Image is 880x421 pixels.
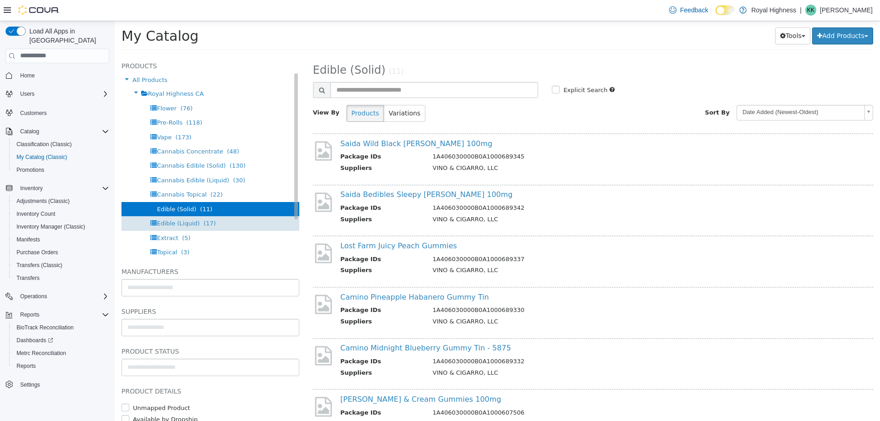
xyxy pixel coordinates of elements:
[33,69,89,76] span: Royal Highness CA
[13,164,48,175] a: Promotions
[226,194,311,205] th: Suppliers
[16,88,109,99] span: Users
[311,131,738,142] td: 1A406030000B0A1000689345
[7,365,185,376] h5: Product Details
[16,324,74,331] span: BioTrack Reconciliation
[9,164,113,176] button: Promotions
[275,46,289,55] small: (11)
[16,383,76,392] label: Unmapped Product
[16,223,85,230] span: Inventory Manager (Classic)
[13,335,109,346] span: Dashboards
[13,273,43,284] a: Transfers
[226,234,311,245] th: Package IDs
[9,347,113,360] button: Metrc Reconciliation
[311,296,738,307] td: VINO & CIGARRO, LLC
[42,213,64,220] span: Extract
[16,236,40,243] span: Manifests
[226,142,311,154] th: Suppliers
[18,5,60,15] img: Cova
[13,260,109,271] span: Transfers (Classic)
[13,273,109,284] span: Transfers
[20,109,47,117] span: Customers
[16,107,109,118] span: Customers
[13,361,109,372] span: Reports
[16,291,51,302] button: Operations
[311,142,738,154] td: VINO & CIGARRO, LLC
[89,199,101,206] span: (17)
[13,208,109,219] span: Inventory Count
[226,374,387,383] a: [PERSON_NAME] & Cream Gummies 100mg
[42,170,92,177] span: Cannabis Topical
[20,185,43,192] span: Inventory
[42,84,62,91] span: Flower
[226,336,311,347] th: Package IDs
[20,381,40,388] span: Settings
[198,272,219,295] img: missing-image.png
[13,139,76,150] a: Classification (Classic)
[20,90,34,98] span: Users
[9,334,113,347] a: Dashboards
[7,285,185,296] h5: Suppliers
[226,347,311,359] th: Suppliers
[226,169,398,178] a: Saida Bedibles Sleepy [PERSON_NAME] 100mg
[16,70,109,81] span: Home
[9,360,113,372] button: Reports
[16,210,55,218] span: Inventory Count
[13,234,109,245] span: Manifests
[16,197,70,205] span: Adjustments (Classic)
[86,185,98,191] span: (11)
[226,296,311,307] th: Suppliers
[42,98,68,105] span: Pre-Rolls
[311,336,738,347] td: 1A406030000B0A1000689332
[807,5,814,16] span: KK
[118,156,131,163] span: (30)
[2,182,113,195] button: Inventory
[61,113,77,120] span: (173)
[622,84,759,99] a: Date Added (Newest-Oldest)
[9,138,113,151] button: Classification (Classic)
[665,1,712,19] a: Feedback
[9,195,113,208] button: Adjustments (Classic)
[16,70,38,81] a: Home
[20,293,47,300] span: Operations
[800,5,802,16] p: |
[66,228,75,235] span: (3)
[42,127,108,134] span: Cannabis Concentrate
[2,308,113,321] button: Reports
[9,151,113,164] button: My Catalog (Classic)
[805,5,816,16] div: Keyva King
[96,170,108,177] span: (22)
[226,118,378,127] a: Saida Wild Black [PERSON_NAME] 100mg
[2,290,113,303] button: Operations
[13,221,109,232] span: Inventory Manager (Classic)
[13,152,109,163] span: My Catalog (Classic)
[311,398,738,410] td: VINO & CIGARRO, LLC
[311,234,738,245] td: 1A406030000B0A1000689337
[198,170,219,192] img: missing-image.png
[16,126,109,137] span: Catalog
[16,153,67,161] span: My Catalog (Classic)
[13,335,57,346] a: Dashboards
[311,194,738,205] td: VINO & CIGARRO, LLC
[16,88,38,99] button: Users
[42,113,57,120] span: Vape
[16,183,46,194] button: Inventory
[26,27,109,45] span: Load All Apps in [GEOGRAPHIC_DATA]
[7,39,185,50] h5: Products
[226,182,311,194] th: Package IDs
[13,348,70,359] a: Metrc Reconciliation
[226,323,396,331] a: Camino Midnight Blueberry Gummy Tin - 5875
[226,245,311,256] th: Suppliers
[2,69,113,82] button: Home
[198,221,219,243] img: missing-image.png
[198,43,271,55] span: Edible (Solid)
[16,183,109,194] span: Inventory
[16,350,66,357] span: Metrc Reconciliation
[311,284,738,296] td: 1A406030000B0A1000689330
[115,141,131,148] span: (130)
[2,125,113,138] button: Catalog
[20,311,39,318] span: Reports
[13,260,66,271] a: Transfers (Classic)
[311,245,738,256] td: VINO & CIGARRO, LLC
